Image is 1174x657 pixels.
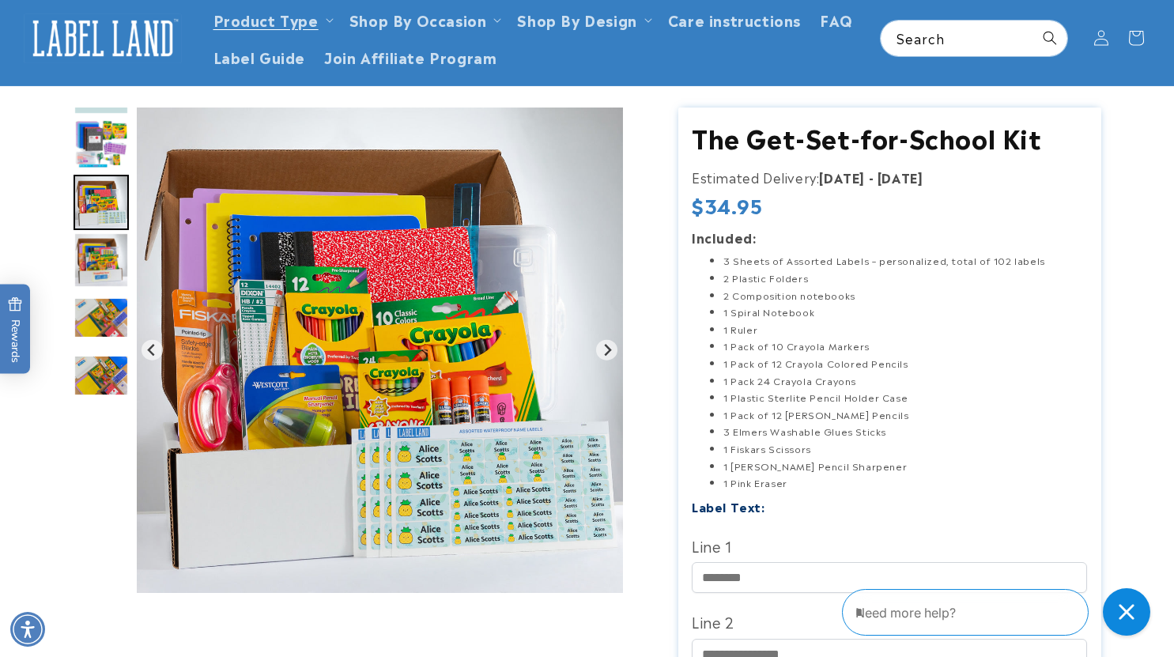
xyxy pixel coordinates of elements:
[204,38,315,75] a: Label Guide
[517,9,636,30] a: Shop By Design
[692,121,1087,154] h1: The Get-Set-for-School Kit
[723,287,1087,304] li: 2 Composition notebooks
[842,583,1158,641] iframe: Gorgias Floating Chat
[74,117,129,172] div: Go to slide 3
[668,10,801,28] span: Care instructions
[692,166,1087,189] p: Estimated Delivery:
[723,389,1087,406] li: 1 Plastic Sterlite Pencil Holder Case
[723,338,1087,355] li: 1 Pack of 10 Crayola Markers
[723,270,1087,287] li: 2 Plastic Folders
[692,497,765,515] label: Label Text:
[723,304,1087,321] li: 1 Spiral Notebook
[315,38,506,75] a: Join Affiliate Program
[74,232,129,288] div: Go to slide 5
[137,108,623,593] img: null
[723,440,1087,458] li: 1 Fiskars Scissors
[659,1,810,38] a: Care instructions
[692,533,1087,558] label: Line 1
[820,10,853,28] span: FAQ
[810,1,863,38] a: FAQ
[74,117,129,172] img: null
[723,372,1087,390] li: 1 Pack 24 Crayola Crayons
[74,290,129,345] div: Go to slide 6
[878,168,923,187] strong: [DATE]
[869,168,874,187] strong: -
[723,423,1087,440] li: 3 Elmers Washable Glues Sticks
[596,339,617,361] button: Next slide
[324,47,496,66] span: Join Affiliate Program
[213,9,319,30] a: Product Type
[18,8,188,69] a: Label Land
[74,175,129,230] div: Go to slide 4
[74,108,639,601] media-gallery: Gallery Viewer
[692,609,1087,634] label: Line 2
[74,354,129,396] img: null
[24,13,182,62] img: Label Land
[723,474,1087,492] li: 1 Pink Eraser
[213,47,306,66] span: Label Guide
[74,232,129,288] img: null
[692,228,756,247] strong: Included:
[723,458,1087,475] li: 1 [PERSON_NAME] Pencil Sharpener
[10,612,45,647] div: Accessibility Menu
[142,339,163,361] button: Previous slide
[74,59,129,115] div: Go to slide 2
[508,1,658,38] summary: Shop By Design
[1032,21,1067,55] button: Search
[74,297,129,338] img: null
[349,10,487,28] span: Shop By Occasion
[692,193,763,217] span: $34.95
[723,252,1087,270] li: 3 Sheets of Assorted Labels – personalized, total of 102 labels
[819,168,865,187] strong: [DATE]
[74,59,129,115] img: null
[8,296,23,362] span: Rewards
[74,348,129,403] div: Go to slide 7
[723,321,1087,338] li: 1 Ruler
[340,1,508,38] summary: Shop By Occasion
[723,355,1087,372] li: 1 Pack of 12 Crayola Colored Pencils
[723,406,1087,424] li: 1 Pack of 12 [PERSON_NAME] Pencils
[204,1,340,38] summary: Product Type
[74,175,129,230] img: null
